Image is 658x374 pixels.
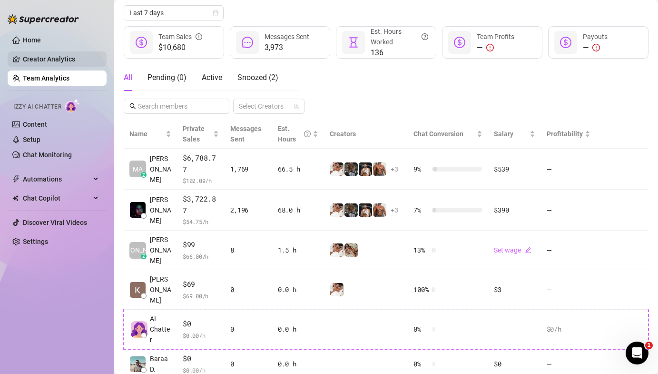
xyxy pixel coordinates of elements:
[183,176,219,185] span: $ 102.09 /h
[23,219,87,226] a: Discover Viral Videos
[626,342,648,364] iframe: Intercom live chat
[525,247,531,253] span: edit
[40,160,93,170] div: 🌟 Supercreator
[26,159,38,171] div: N
[278,123,311,144] div: Est. Hours
[20,201,159,211] div: We typically reply in a few hours
[541,149,596,190] td: —
[371,47,428,59] span: 136
[183,193,219,216] span: $3,722.87
[413,284,429,295] span: 100 %
[131,321,147,338] img: izzy-ai-chatter-avatar-DDCN_rTZ.svg
[183,331,219,340] span: $ 0.00 /h
[150,153,171,185] span: [PERSON_NAME]
[494,284,535,295] div: $3
[265,33,309,40] span: Messages Sent
[494,205,535,215] div: $390
[23,51,99,67] a: Creator Analytics
[13,102,61,111] span: Izzy AI Chatter
[330,283,344,296] img: Jake
[141,253,147,259] div: z
[18,159,29,171] img: Ella avatar
[143,286,190,324] button: News
[230,359,266,369] div: 0
[10,128,181,178] div: Recent messageGiselle avatarElla avatarNWhat's the email address of the affected person? If this ...
[330,162,344,176] img: Jake
[55,310,88,317] span: Messages
[20,136,171,146] div: Recent message
[183,152,219,175] span: $6,788.77
[13,310,34,317] span: Home
[583,33,608,40] span: Payouts
[10,142,180,178] div: Giselle avatarElla avatarNWhat's the email address of the affected person? If this issue involves...
[23,238,48,245] a: Settings
[124,72,132,83] div: All
[645,342,653,349] span: 1
[138,15,157,34] div: Profile image for Nir
[95,286,143,324] button: Help
[230,284,266,295] div: 0
[541,231,596,270] td: —
[12,175,20,183] span: thunderbolt
[344,162,358,176] img: iceman_jb
[196,31,202,42] span: info-circle
[23,151,72,159] a: Chat Monitoring
[183,279,219,290] span: $69
[373,162,386,176] img: David
[112,245,163,255] span: [PERSON_NAME]
[278,324,318,334] div: 0.0 h
[230,125,261,143] span: Messages Sent
[230,245,266,255] div: 8
[158,31,202,42] div: Team Sales
[22,152,34,163] img: Giselle avatar
[413,164,429,174] span: 9 %
[129,129,164,139] span: Name
[278,205,318,215] div: 68.0 h
[10,183,181,219] div: Send us a messageWe typically reply in a few hours
[477,33,514,40] span: Team Profits
[183,252,219,261] span: $ 66.00 /h
[111,310,127,317] span: Help
[23,36,41,44] a: Home
[486,44,494,51] span: exclamation-circle
[124,120,177,149] th: Name
[150,313,171,345] span: AI Chatter
[147,72,187,83] div: Pending ( 0 )
[136,37,147,48] span: dollar-circle
[150,234,171,266] span: [PERSON_NAME]
[494,359,535,369] div: $0
[242,37,253,48] span: message
[183,353,219,364] span: $0
[477,42,514,53] div: —
[230,205,266,215] div: 2,196
[183,318,219,330] span: $0
[23,136,40,143] a: Setup
[183,291,219,301] span: $ 69.00 /h
[494,164,535,174] div: $539
[23,191,90,206] span: Chat Copilot
[120,15,139,34] img: Profile image for Giselle
[391,205,398,215] span: + 3
[183,125,205,143] span: Private Sales
[330,203,344,217] img: Jake
[48,286,95,324] button: Messages
[391,164,398,174] span: + 3
[583,42,608,53] div: —
[213,10,218,16] span: calendar
[95,160,122,170] div: • [DATE]
[494,246,531,254] a: Set wageedit
[330,243,344,257] img: Jake
[130,282,146,298] img: Kim Jamison
[133,164,143,174] span: MA
[23,121,47,128] a: Content
[494,130,513,138] span: Salary
[12,195,19,202] img: Chat Copilot
[359,203,372,217] img: Chris
[158,42,202,53] span: $10,680
[10,277,180,344] img: Super Mass, Dark Mode, Message Library & Bump Improvements
[454,37,465,48] span: dollar-circle
[130,356,146,372] img: Baraa Dacca
[324,120,408,149] th: Creators
[19,19,83,32] img: logo
[19,68,171,100] p: Hi [PERSON_NAME] 👋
